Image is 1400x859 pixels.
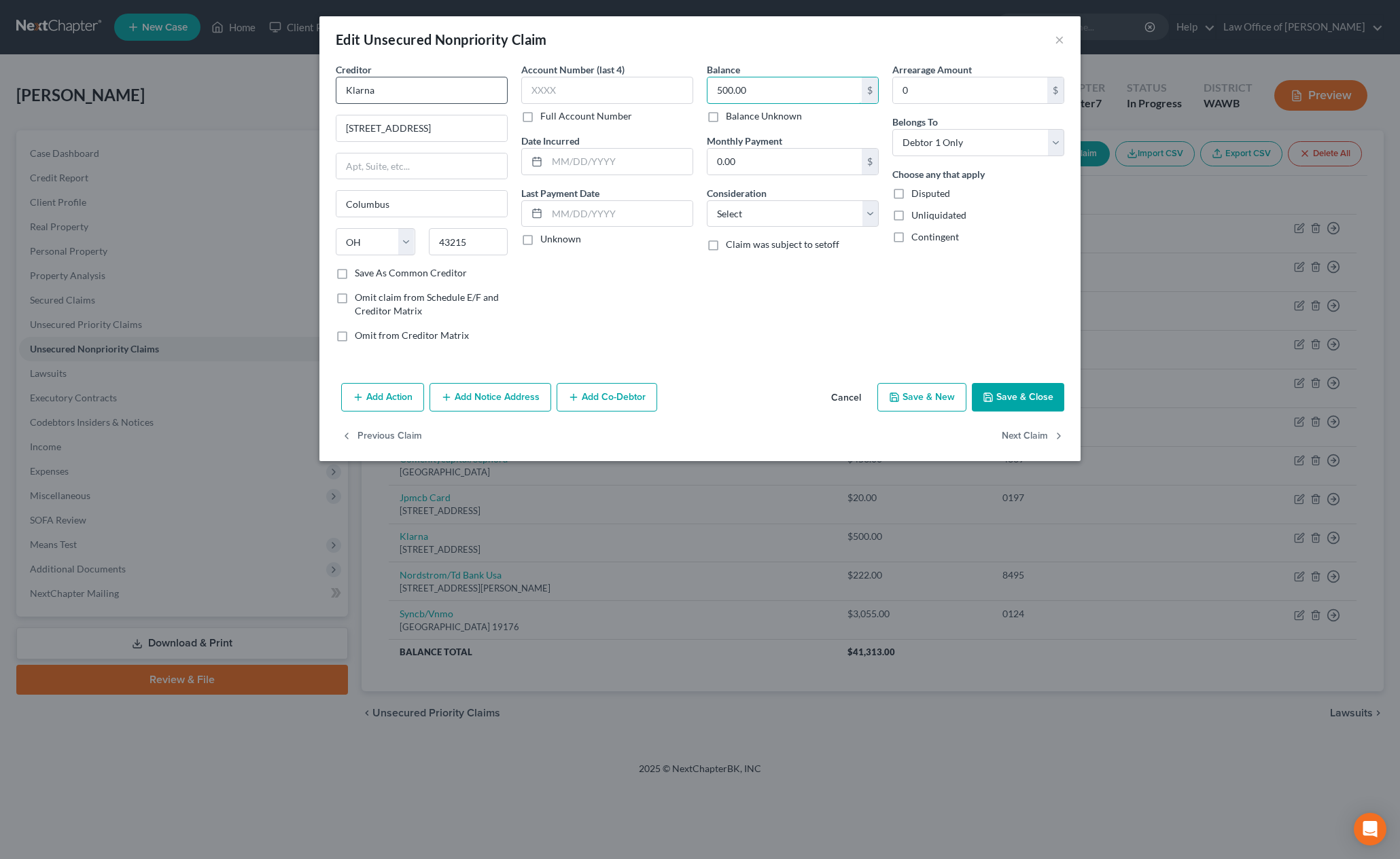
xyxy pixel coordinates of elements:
input: 0.00 [893,77,1047,103]
button: Add Action [341,383,424,412]
label: Unknown [540,232,581,246]
button: Save & New [877,383,966,412]
label: Balance [707,62,740,77]
label: Full Account Number [540,109,632,123]
button: Next Claim [1002,422,1064,451]
button: Add Co-Debtor [557,383,657,412]
span: Contingent [911,231,959,242]
span: Claim was subject to setoff [726,238,839,250]
label: Save As Common Creditor [355,266,467,280]
button: Cancel [820,384,872,412]
span: Creditor [336,64,372,75]
div: Edit Unsecured Nonpriority Claim [336,30,547,49]
label: Consideration [707,186,767,200]
button: Save & Close [972,383,1064,412]
div: $ [1047,77,1064,103]
span: Disputed [911,187,950,199]
label: Account Number (last 4) [521,62,625,77]
input: 0.00 [707,77,862,103]
input: Enter city... [336,191,507,217]
span: Belongs To [892,116,938,128]
input: MM/DD/YYYY [547,149,693,175]
span: Omit claim from Schedule E/F and Creditor Matrix [355,291,499,316]
div: Open Intercom Messenger [1354,813,1386,845]
input: 0.00 [707,149,862,175]
div: $ [862,149,878,175]
label: Date Incurred [521,134,580,148]
input: XXXX [521,77,693,104]
button: Add Notice Address [430,383,551,412]
label: Balance Unknown [726,109,802,123]
label: Last Payment Date [521,186,599,200]
label: Monthly Payment [707,134,782,148]
label: Choose any that apply [892,167,985,181]
input: Enter zip... [429,228,508,255]
div: $ [862,77,878,103]
input: Search creditor by name... [336,77,508,104]
button: × [1055,31,1064,48]
span: Omit from Creditor Matrix [355,329,469,341]
input: MM/DD/YYYY [547,201,693,227]
span: Unliquidated [911,209,966,221]
label: Arrearage Amount [892,62,972,77]
input: Enter address... [336,115,507,141]
input: Apt, Suite, etc... [336,153,507,179]
button: Previous Claim [341,422,422,451]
